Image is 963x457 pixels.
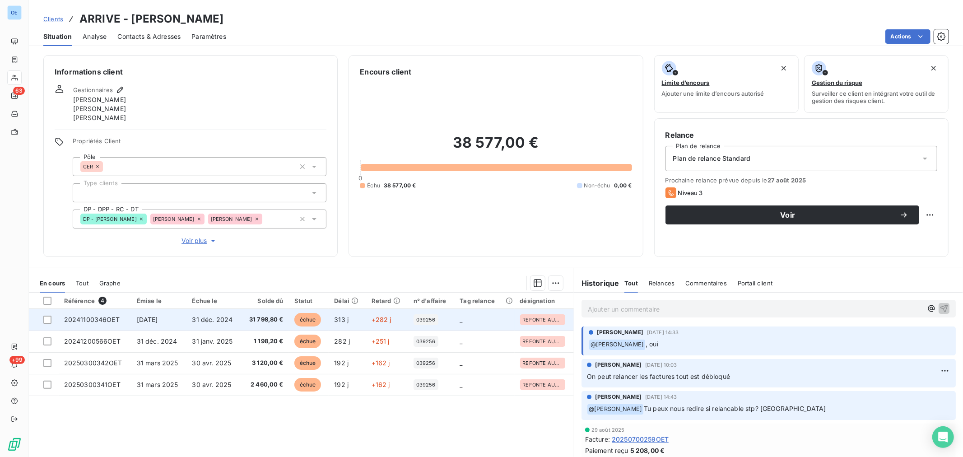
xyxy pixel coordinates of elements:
span: Graphe [99,280,121,287]
div: Référence [64,297,126,305]
span: Voir [676,211,899,219]
span: [PERSON_NAME] [597,328,643,336]
input: Ajouter une valeur [103,163,110,171]
span: REFONTE AUTOMATISME [523,382,563,387]
span: 31 mars 2025 [137,359,178,367]
span: [DATE] 14:43 [645,394,677,400]
span: 20250300341OET [64,381,121,388]
span: +162 j [372,381,390,388]
span: 30 avr. 2025 [192,359,231,367]
span: Propriétés Client [73,137,326,150]
span: Commentaires [685,280,727,287]
span: REFONTE AUTOMATISME [523,360,563,366]
span: Prochaine relance prévue depuis le [665,177,937,184]
span: En cours [40,280,65,287]
span: Analyse [83,32,107,41]
span: Relances [649,280,675,287]
span: 039256 [416,360,436,366]
div: Émise le [137,297,181,304]
span: Clients [43,15,63,23]
span: +251 j [372,337,390,345]
span: Contacts & Adresses [117,32,181,41]
span: , oui [646,340,658,348]
span: Gestionnaires [73,86,113,93]
h6: Encours client [360,66,411,77]
span: Échu [367,182,380,190]
span: REFONTE AUTOMATISME [523,317,563,322]
span: Tout [624,280,638,287]
span: REFONTE AUTOMATISME [523,339,563,344]
span: +282 j [372,316,391,323]
span: _ [460,359,462,367]
span: @ [PERSON_NAME] [589,340,645,350]
span: 20250700259OET [612,434,669,444]
span: [PERSON_NAME] [153,216,195,222]
input: Ajouter une valeur [262,215,270,223]
span: _ [460,381,462,388]
span: 039256 [416,382,436,387]
span: Limite d’encours [662,79,710,86]
span: Situation [43,32,72,41]
span: 039256 [416,339,436,344]
span: Voir plus [181,236,218,245]
span: Surveiller ce client en intégrant votre outil de gestion des risques client. [812,90,941,104]
span: 313 j [334,316,349,323]
span: 38 577,00 € [384,182,416,190]
div: Open Intercom Messenger [932,426,954,448]
div: Solde dû [247,297,284,304]
span: DP - [PERSON_NAME] [83,216,137,222]
span: [PERSON_NAME] [595,393,642,401]
span: @ [PERSON_NAME] [587,404,643,415]
span: échue [294,356,321,370]
a: Clients [43,14,63,23]
span: Plan de relance Standard [673,154,751,163]
span: [PERSON_NAME] [73,95,126,104]
span: échue [294,335,321,348]
span: 2 460,00 € [247,380,284,389]
span: 63 [13,87,25,95]
span: [PERSON_NAME] [211,216,252,222]
span: +99 [9,356,25,364]
span: 5 208,00 € [630,446,665,455]
span: 192 j [334,359,349,367]
span: Non-échu [584,182,610,190]
div: Retard [372,297,403,304]
span: échue [294,313,321,326]
span: +162 j [372,359,390,367]
button: Voir plus [73,236,326,246]
span: 20241100346OET [64,316,120,323]
span: 31 déc. 2024 [137,337,177,345]
span: 31 janv. 2025 [192,337,233,345]
button: Limite d’encoursAjouter une limite d’encours autorisé [654,55,799,113]
span: 192 j [334,381,349,388]
h6: Historique [574,278,619,289]
span: Ajouter une limite d’encours autorisé [662,90,764,97]
div: Échue le [192,297,236,304]
span: CER [83,164,93,169]
span: 1 198,20 € [247,337,284,346]
span: 30 avr. 2025 [192,381,231,388]
div: Tag relance [460,297,509,304]
div: Délai [334,297,360,304]
span: échue [294,378,321,392]
span: [PERSON_NAME] [73,104,126,113]
span: 039256 [416,317,436,322]
span: 31 déc. 2024 [192,316,233,323]
span: Tout [76,280,88,287]
span: 0,00 € [614,182,632,190]
span: 31 mars 2025 [137,381,178,388]
div: OE [7,5,22,20]
h2: 38 577,00 € [360,134,632,161]
span: Paramètres [191,32,226,41]
h3: ARRIVE - [PERSON_NAME] [79,11,223,27]
span: Paiement reçu [585,446,628,455]
span: 31 798,80 € [247,315,284,324]
div: n° d'affaire [414,297,449,304]
button: Actions [885,29,930,44]
span: 27 août 2025 [768,177,806,184]
span: 20241200566OET [64,337,121,345]
span: [DATE] 10:03 [645,362,677,368]
span: Facture : [585,434,610,444]
span: _ [460,337,462,345]
span: [DATE] 14:33 [647,330,679,335]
